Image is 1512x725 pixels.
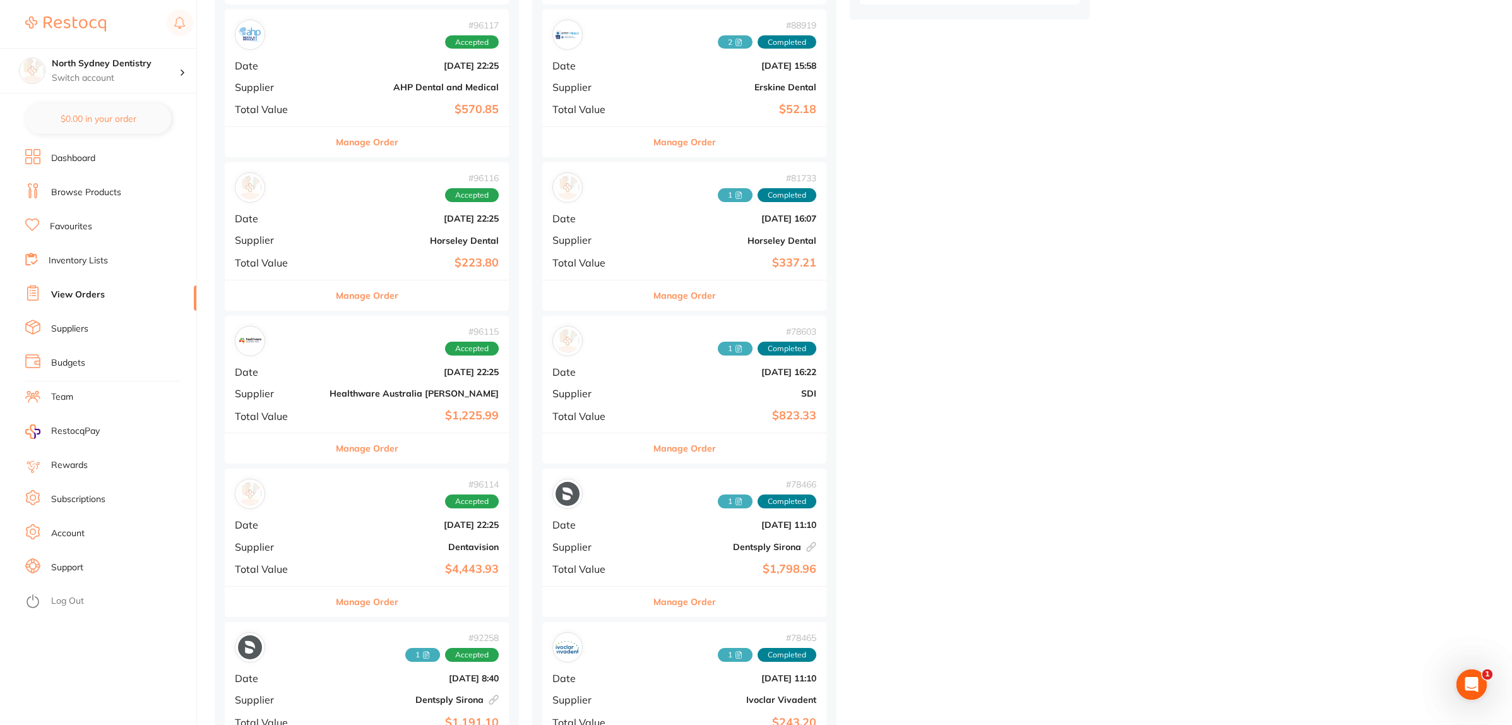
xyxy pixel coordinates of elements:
span: # 96114 [445,479,499,489]
img: AHP Dental and Medical [238,23,262,47]
b: $823.33 [647,409,816,422]
span: Total Value [552,104,637,115]
span: Received [718,648,753,662]
button: Log Out [25,592,193,612]
a: Browse Products [51,186,121,199]
span: # 81733 [718,173,816,183]
b: Ivoclar Vivadent [647,695,816,705]
b: [DATE] 11:10 [647,673,816,683]
b: Horseley Dental [647,236,816,246]
b: $1,798.96 [647,563,816,576]
span: Accepted [445,35,499,49]
button: Manage Order [653,587,716,617]
b: [DATE] 22:25 [330,213,499,224]
a: RestocqPay [25,424,100,439]
span: # 96115 [445,327,499,337]
img: Ivoclar Vivadent [556,635,580,659]
span: Received [718,342,753,356]
button: Manage Order [336,127,398,157]
button: Manage Order [653,433,716,464]
b: $1,225.99 [330,409,499,422]
b: Dentsply Sirona [330,695,499,705]
div: AHP Dental and Medical#96117AcceptedDate[DATE] 22:25SupplierAHP Dental and MedicalTotal Value$570... [225,9,509,158]
span: Received [405,648,440,662]
span: Total Value [552,410,637,422]
span: # 96117 [445,20,499,30]
span: Received [718,188,753,202]
b: $52.18 [647,103,816,116]
div: Horseley Dental#96116AcceptedDate[DATE] 22:25SupplierHorseley DentalTotal Value$223.80Manage Order [225,162,509,311]
span: # 78465 [718,633,816,643]
img: RestocqPay [25,424,40,439]
a: Inventory Lists [49,255,108,267]
b: SDI [647,388,816,398]
img: SDI [556,329,580,353]
span: Total Value [235,104,319,115]
span: # 88919 [718,20,816,30]
span: Total Value [235,257,319,268]
a: Rewards [51,459,88,472]
b: [DATE] 15:58 [647,61,816,71]
a: Log Out [51,595,84,608]
a: Budgets [51,357,85,369]
span: Supplier [552,694,637,705]
span: Accepted [445,648,499,662]
span: Date [552,673,637,684]
span: # 96116 [445,173,499,183]
a: Support [51,561,83,574]
b: [DATE] 22:25 [330,520,499,530]
span: Supplier [552,388,637,399]
span: Completed [758,342,816,356]
b: AHP Dental and Medical [330,82,499,92]
img: Horseley Dental [238,176,262,200]
h4: North Sydney Dentistry [52,57,179,70]
span: Accepted [445,342,499,356]
img: North Sydney Dentistry [20,58,45,83]
span: Total Value [235,563,319,575]
span: Total Value [552,257,637,268]
b: [DATE] 8:40 [330,673,499,683]
a: Subscriptions [51,493,105,506]
img: Dentsply Sirona [238,635,262,659]
span: RestocqPay [51,425,100,438]
span: Received [718,494,753,508]
b: [DATE] 16:22 [647,367,816,377]
a: Team [51,391,73,404]
span: Accepted [445,188,499,202]
span: Date [235,366,319,378]
span: Supplier [235,234,319,246]
img: Restocq Logo [25,16,106,32]
img: Dentsply Sirona [556,482,580,506]
span: Date [552,60,637,71]
iframe: Intercom live chat [1456,669,1487,700]
b: $570.85 [330,103,499,116]
span: Completed [758,35,816,49]
span: Total Value [235,410,319,422]
span: Date [552,519,637,530]
span: 1 [1482,669,1492,680]
a: View Orders [51,289,105,301]
span: Completed [758,494,816,508]
span: Completed [758,188,816,202]
button: $0.00 in your order [25,104,171,134]
b: Dentsply Sirona [647,542,816,552]
p: Switch account [52,72,179,85]
span: Received [718,35,753,49]
span: Date [552,213,637,224]
b: Erskine Dental [647,82,816,92]
a: Account [51,527,85,540]
b: $337.21 [647,256,816,270]
span: Supplier [235,694,319,705]
div: Dentavision#96114AcceptedDate[DATE] 22:25SupplierDentavisionTotal Value$4,443.93Manage Order [225,469,509,617]
span: Supplier [552,541,637,553]
span: Accepted [445,494,499,508]
span: Supplier [552,234,637,246]
b: Dentavision [330,542,499,552]
b: Horseley Dental [330,236,499,246]
button: Manage Order [336,433,398,464]
b: [DATE] 16:07 [647,213,816,224]
img: Horseley Dental [556,176,580,200]
span: Completed [758,648,816,662]
img: Healthware Australia Ridley [238,329,262,353]
button: Manage Order [336,587,398,617]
